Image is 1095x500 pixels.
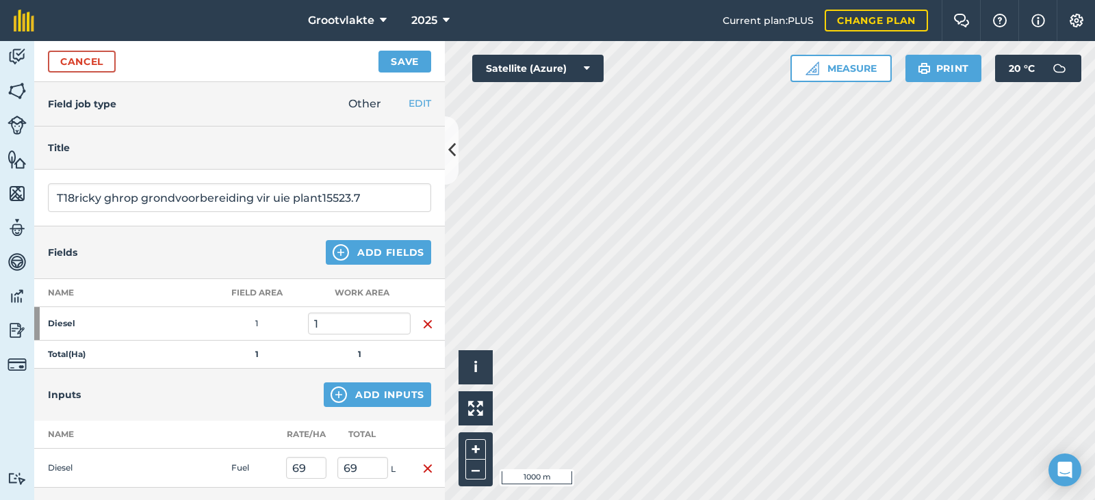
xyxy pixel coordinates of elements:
span: i [474,358,478,376]
img: svg+xml;base64,PHN2ZyB4bWxucz0iaHR0cDovL3d3dy53My5vcmcvMjAwMC9zdmciIHdpZHRoPSIxNCIgaGVpZ2h0PSIyNC... [331,386,347,403]
img: svg+xml;base64,PD94bWwgdmVyc2lvbj0iMS4wIiBlbmNvZGluZz0idXRmLTgiPz4KPCEtLSBHZW5lcmF0b3I6IEFkb2JlIE... [8,472,27,485]
img: svg+xml;base64,PD94bWwgdmVyc2lvbj0iMS4wIiBlbmNvZGluZz0idXRmLTgiPz4KPCEtLSBHZW5lcmF0b3I6IEFkb2JlIE... [1046,55,1073,82]
img: svg+xml;base64,PHN2ZyB4bWxucz0iaHR0cDovL3d3dy53My5vcmcvMjAwMC9zdmciIHdpZHRoPSIxNCIgaGVpZ2h0PSIyNC... [333,244,349,261]
span: 2025 [411,12,437,29]
img: A cog icon [1068,14,1085,27]
img: svg+xml;base64,PHN2ZyB4bWxucz0iaHR0cDovL3d3dy53My5vcmcvMjAwMC9zdmciIHdpZHRoPSI1NiIgaGVpZ2h0PSI2MC... [8,149,27,170]
div: Open Intercom Messenger [1048,453,1081,486]
img: svg+xml;base64,PD94bWwgdmVyc2lvbj0iMS4wIiBlbmNvZGluZz0idXRmLTgiPz4KPCEtLSBHZW5lcmF0b3I6IEFkb2JlIE... [8,286,27,306]
img: svg+xml;base64,PHN2ZyB4bWxucz0iaHR0cDovL3d3dy53My5vcmcvMjAwMC9zdmciIHdpZHRoPSI1NiIgaGVpZ2h0PSI2MC... [8,81,27,101]
th: Total [332,421,411,449]
img: fieldmargin Logo [14,10,34,31]
button: Measure [790,55,892,82]
td: 1 [205,307,308,341]
td: L [332,449,411,488]
h4: Fields [48,245,77,260]
strong: Total ( Ha ) [48,349,86,359]
button: Print [905,55,982,82]
button: i [459,350,493,384]
img: A question mark icon [992,14,1008,27]
td: Diesel [34,449,171,488]
strong: 1 [255,349,259,359]
img: svg+xml;base64,PHN2ZyB4bWxucz0iaHR0cDovL3d3dy53My5vcmcvMjAwMC9zdmciIHdpZHRoPSIxNiIgaGVpZ2h0PSIyNC... [422,460,433,477]
a: Cancel [48,51,116,73]
span: Other [348,97,381,110]
img: svg+xml;base64,PHN2ZyB4bWxucz0iaHR0cDovL3d3dy53My5vcmcvMjAwMC9zdmciIHdpZHRoPSIxNyIgaGVpZ2h0PSIxNy... [1031,12,1045,29]
img: Ruler icon [806,62,819,75]
span: Grootvlakte [308,12,374,29]
img: svg+xml;base64,PD94bWwgdmVyc2lvbj0iMS4wIiBlbmNvZGluZz0idXRmLTgiPz4KPCEtLSBHZW5lcmF0b3I6IEFkb2JlIE... [8,218,27,238]
h4: Title [48,140,431,155]
h4: Field job type [48,96,116,111]
strong: 1 [358,349,361,359]
th: Name [34,421,171,449]
th: Name [34,279,205,307]
h4: Inputs [48,387,81,402]
span: 20 ° C [1009,55,1035,82]
button: 20 °C [995,55,1081,82]
strong: Diesel [48,318,155,329]
img: Four arrows, one pointing top left, one top right, one bottom right and the last bottom left [468,401,483,416]
a: Change plan [825,10,928,31]
th: Field Area [205,279,308,307]
button: Save [378,51,431,73]
th: Rate/ Ha [281,421,332,449]
button: Add Fields [326,240,431,265]
span: Current plan : PLUS [723,13,814,28]
img: svg+xml;base64,PD94bWwgdmVyc2lvbj0iMS4wIiBlbmNvZGluZz0idXRmLTgiPz4KPCEtLSBHZW5lcmF0b3I6IEFkb2JlIE... [8,355,27,374]
img: svg+xml;base64,PD94bWwgdmVyc2lvbj0iMS4wIiBlbmNvZGluZz0idXRmLTgiPz4KPCEtLSBHZW5lcmF0b3I6IEFkb2JlIE... [8,320,27,341]
button: – [465,460,486,479]
img: Two speech bubbles overlapping with the left bubble in the forefront [953,14,970,27]
img: svg+xml;base64,PHN2ZyB4bWxucz0iaHR0cDovL3d3dy53My5vcmcvMjAwMC9zdmciIHdpZHRoPSI1NiIgaGVpZ2h0PSI2MC... [8,183,27,204]
button: EDIT [409,96,431,111]
img: svg+xml;base64,PD94bWwgdmVyc2lvbj0iMS4wIiBlbmNvZGluZz0idXRmLTgiPz4KPCEtLSBHZW5lcmF0b3I6IEFkb2JlIE... [8,252,27,272]
img: svg+xml;base64,PD94bWwgdmVyc2lvbj0iMS4wIiBlbmNvZGluZz0idXRmLTgiPz4KPCEtLSBHZW5lcmF0b3I6IEFkb2JlIE... [8,47,27,67]
input: What needs doing? [48,183,431,212]
img: svg+xml;base64,PHN2ZyB4bWxucz0iaHR0cDovL3d3dy53My5vcmcvMjAwMC9zdmciIHdpZHRoPSIxNiIgaGVpZ2h0PSIyNC... [422,316,433,332]
button: Add Inputs [324,382,431,407]
button: Satellite (Azure) [472,55,604,82]
td: Fuel [226,449,281,488]
th: Work area [308,279,411,307]
img: svg+xml;base64,PD94bWwgdmVyc2lvbj0iMS4wIiBlbmNvZGluZz0idXRmLTgiPz4KPCEtLSBHZW5lcmF0b3I6IEFkb2JlIE... [8,116,27,135]
button: + [465,439,486,460]
img: svg+xml;base64,PHN2ZyB4bWxucz0iaHR0cDovL3d3dy53My5vcmcvMjAwMC9zdmciIHdpZHRoPSIxOSIgaGVpZ2h0PSIyNC... [918,60,931,77]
